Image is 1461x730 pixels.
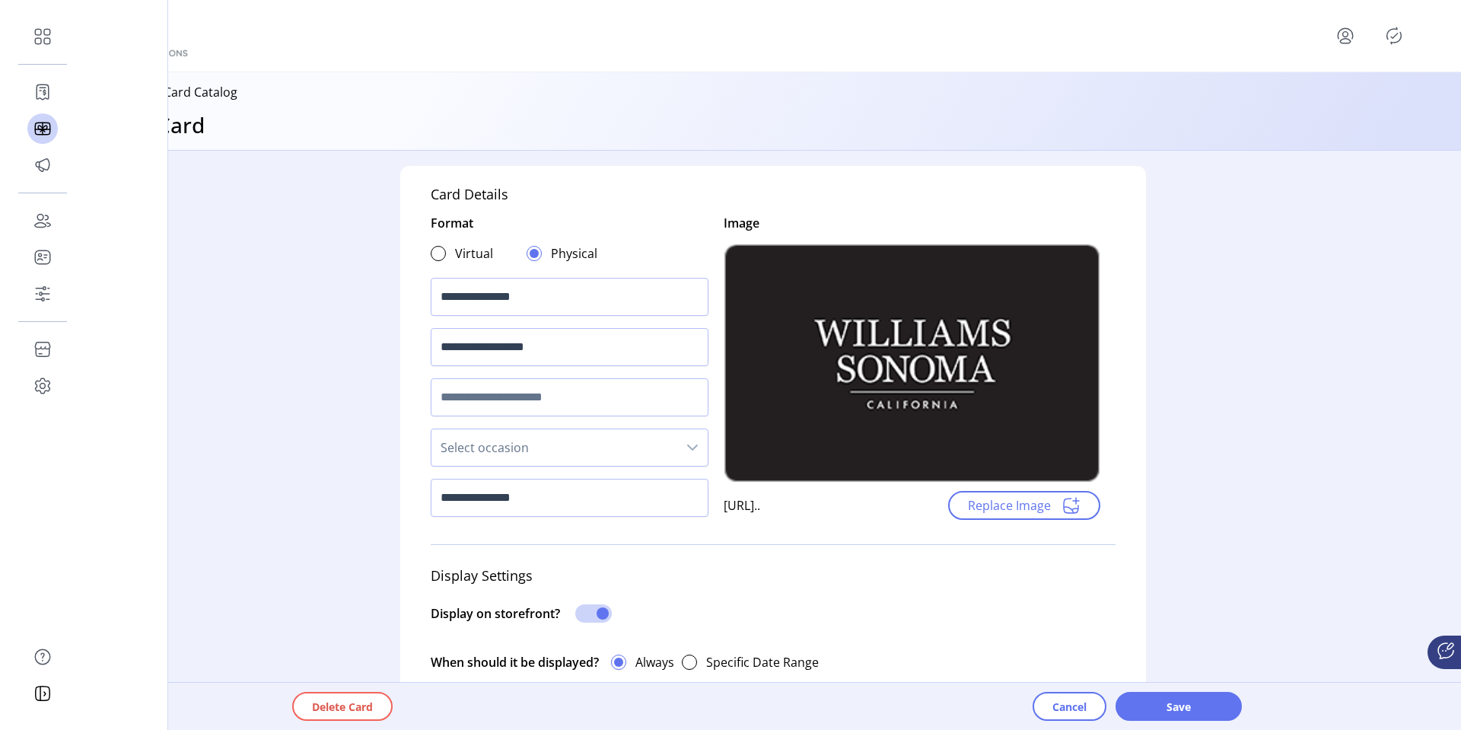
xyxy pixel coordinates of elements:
[677,429,708,466] div: dropdown trigger
[1052,699,1087,715] span: Cancel
[1315,18,1382,54] button: menu
[1116,692,1242,721] button: Save
[1033,692,1106,721] button: Cancel
[724,214,759,232] div: Image
[431,556,1116,595] div: Display Settings
[431,184,508,205] div: Card Details
[674,646,826,679] button: Specific Date Range
[431,429,677,466] span: Select occasion
[431,646,599,679] div: When should it be displayed?
[292,692,393,721] button: Delete Card
[635,653,674,671] label: Always
[706,653,819,671] label: Specific Date Range
[312,699,373,715] span: Delete Card
[431,214,473,238] div: Format
[455,244,493,263] label: Virtual
[431,604,560,627] div: Display on storefront?
[551,244,597,263] label: Physical
[1382,24,1406,48] button: Publisher Panel
[968,496,1051,515] span: Replace Image
[119,83,237,101] p: Back to Card Catalog
[1135,699,1222,715] span: Save
[724,496,912,515] div: [URL]..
